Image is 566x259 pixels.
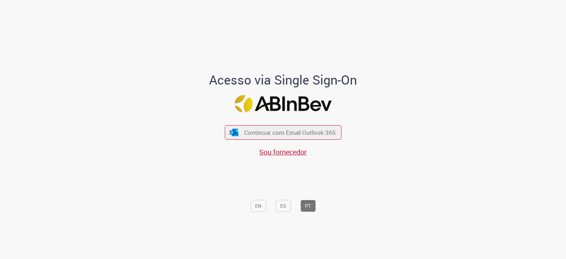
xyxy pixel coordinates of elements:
[185,73,381,87] h1: Acesso via Single Sign-On
[244,128,336,137] span: Continuar com Email Outlook 365
[276,200,291,212] button: ES
[235,95,331,113] img: Logo ABInBev
[225,125,341,140] button: ícone Azure/Microsoft 360 Continuar com Email Outlook 365
[259,147,307,157] a: Sou fornecedor
[300,200,316,212] button: PT
[229,128,239,136] img: ícone Azure/Microsoft 360
[250,200,266,212] button: EN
